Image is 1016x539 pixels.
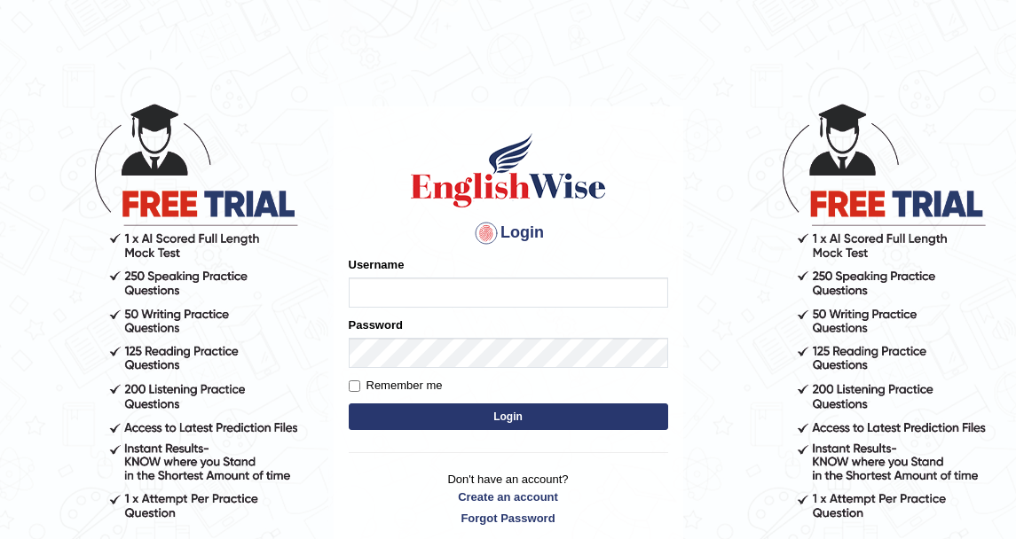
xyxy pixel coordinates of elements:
[349,380,360,392] input: Remember me
[349,471,668,526] p: Don't have an account?
[349,377,443,394] label: Remember me
[349,219,668,247] h4: Login
[349,403,668,430] button: Login
[407,130,610,210] img: Logo of English Wise sign in for intelligent practice with AI
[349,316,403,333] label: Password
[349,256,405,273] label: Username
[349,488,668,505] a: Create an account
[349,510,668,527] a: Forgot Password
